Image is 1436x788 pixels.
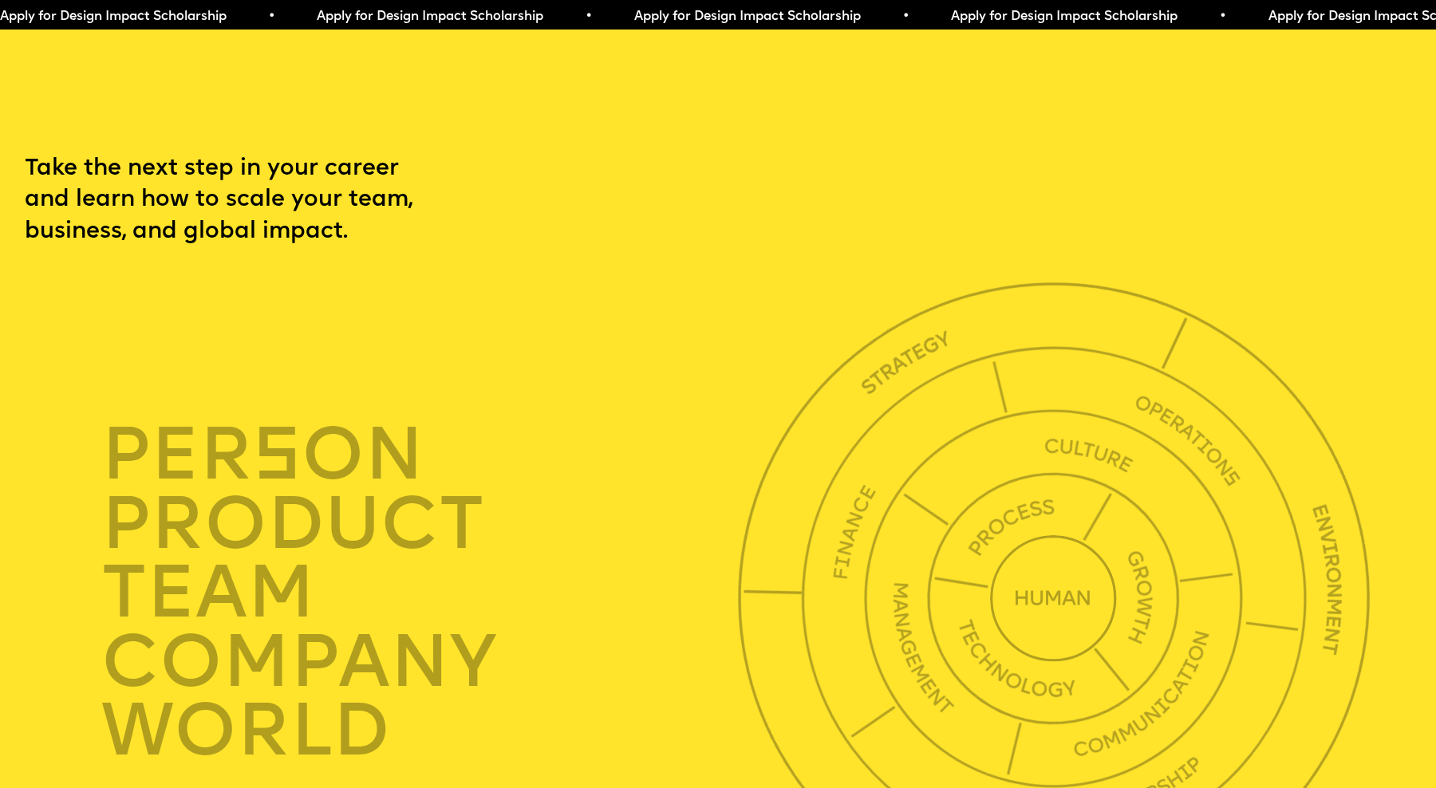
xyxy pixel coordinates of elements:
[101,421,748,490] div: per on
[253,424,302,497] span: s
[585,10,592,23] span: •
[1219,10,1226,23] span: •
[101,559,748,628] div: TEAM
[101,628,748,696] div: company
[902,10,909,23] span: •
[268,10,275,23] span: •
[101,490,748,558] div: product
[25,153,470,248] p: Take the next step in your career and learn how to scale your team, business, and global impact.
[101,697,748,766] div: world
